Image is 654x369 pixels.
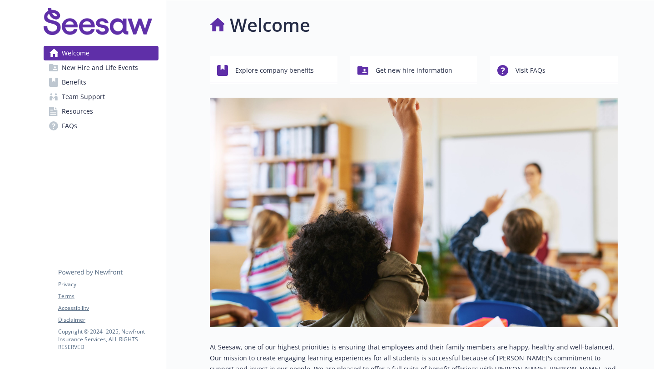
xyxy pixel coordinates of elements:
[62,75,86,90] span: Benefits
[58,304,158,312] a: Accessibility
[515,62,545,79] span: Visit FAQs
[62,104,93,119] span: Resources
[62,119,77,133] span: FAQs
[44,119,159,133] a: FAQs
[62,46,89,60] span: Welcome
[44,104,159,119] a: Resources
[350,57,478,83] button: Get new hire information
[44,90,159,104] a: Team Support
[44,75,159,90] a: Benefits
[490,57,618,83] button: Visit FAQs
[62,90,105,104] span: Team Support
[62,60,138,75] span: New Hire and Life Events
[44,60,159,75] a: New Hire and Life Events
[58,280,158,289] a: Privacy
[210,98,618,327] img: overview page banner
[58,328,158,351] p: Copyright © 2024 - 2025 , Newfront Insurance Services, ALL RIGHTS RESERVED
[230,11,310,39] h1: Welcome
[44,46,159,60] a: Welcome
[235,62,314,79] span: Explore company benefits
[210,57,337,83] button: Explore company benefits
[58,316,158,324] a: Disclaimer
[58,292,158,300] a: Terms
[376,62,452,79] span: Get new hire information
